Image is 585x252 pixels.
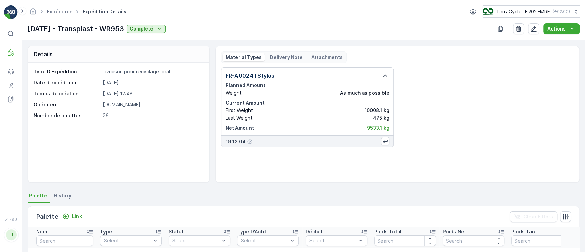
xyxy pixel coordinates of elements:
a: Homepage [29,10,37,16]
input: Search [443,235,504,246]
p: 475 kg [373,115,389,121]
p: Clear Filters [523,213,553,220]
p: ( +02:00 ) [553,9,570,14]
p: Actions [547,25,566,32]
p: Select [309,237,357,244]
p: Delivery Note [270,54,303,61]
p: [DOMAIN_NAME] [103,101,203,108]
p: As much as possible [340,89,389,96]
div: TT [6,229,17,240]
p: Type D'Actif [237,228,266,235]
p: Last Weight [226,115,253,121]
button: TT [4,223,18,247]
p: Type [100,228,112,235]
p: Poids Tare [511,228,537,235]
p: Select [104,237,151,244]
p: 26 [103,112,203,119]
p: Select [172,237,220,244]
p: 19 12 04 [226,138,246,145]
p: Weight [226,89,242,96]
button: TerraCycle- FR02 -MRF(+02:00) [483,5,580,18]
p: Statut [169,228,184,235]
p: Current Amount [226,99,389,106]
p: Palette [36,212,58,221]
p: 9533.1 kg [367,124,389,131]
p: 10008.1 kg [365,107,389,114]
p: Poids Total [374,228,401,235]
span: History [54,192,71,199]
img: terracycle.png [483,8,493,15]
button: Clear Filters [510,211,557,222]
p: Livraison pour recyclage final [103,68,203,75]
p: Date d'expédition [34,79,100,86]
div: Help Tooltip Icon [247,139,253,144]
p: Déchet [306,228,323,235]
p: Opérateur [34,101,100,108]
p: Select [241,237,288,244]
span: Expédition Details [81,8,128,15]
input: Search [511,235,573,246]
input: Search [374,235,436,246]
p: [DATE] 12:48 [103,90,203,97]
p: Net Amount [226,124,254,131]
p: Poids Net [443,228,466,235]
p: First Weight [226,107,253,114]
p: FR-A0024 I Stylos [226,72,275,80]
button: Link [60,212,85,220]
p: Type D'Expédition [34,68,100,75]
p: TerraCycle- FR02 -MRF [496,8,550,15]
p: [DATE] [103,79,203,86]
p: Details [34,50,53,58]
button: Complété [127,25,166,33]
p: Link [72,213,82,220]
p: Nombre de palettes [34,112,100,119]
p: Nom [36,228,47,235]
p: Attachments [311,54,342,61]
span: v 1.49.3 [4,218,18,222]
p: Planned Amount [226,82,389,89]
a: Expédition [47,9,72,14]
p: [DATE] - Transplast - WR953 [28,24,124,34]
p: Material Types [226,54,262,61]
span: Palette [29,192,47,199]
img: logo [4,5,18,19]
input: Search [36,235,93,246]
p: Temps de création [34,90,100,97]
button: Actions [543,23,580,34]
p: Complété [130,25,153,32]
